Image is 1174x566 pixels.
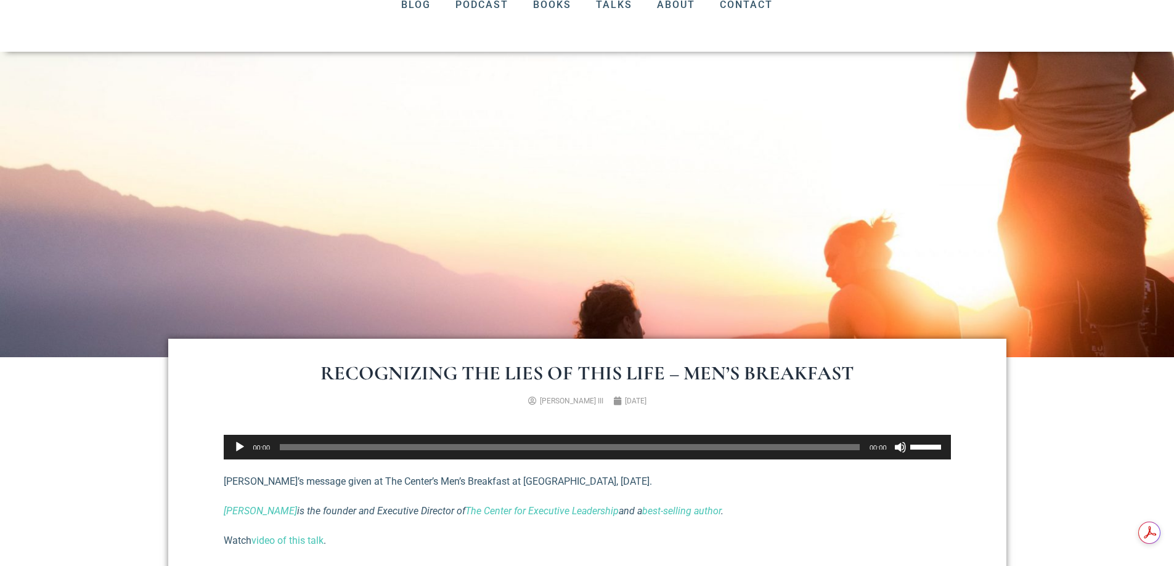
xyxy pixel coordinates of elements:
[613,395,646,406] a: [DATE]
[910,435,945,457] a: Volume Slider
[224,533,951,548] p: Watch .
[465,505,619,517] a: The Center for Executive Leadership
[224,505,724,517] em: is the founder and Executive Director of and a .
[540,397,603,405] span: [PERSON_NAME] III
[894,441,907,453] button: Mute
[642,505,721,517] a: best-selling author
[253,444,271,451] span: 00:00
[224,435,951,459] div: Audio Player
[625,397,646,405] time: [DATE]
[224,474,951,489] p: [PERSON_NAME]’s message given at The Center’s Men’s Breakfast at [GEOGRAPHIC_DATA], [DATE].
[218,363,957,383] h1: Recognizing the Lies of This Life – Men’s Breakfast
[251,535,324,546] a: video of this talk
[280,444,860,450] span: Time Slider
[224,505,297,517] a: [PERSON_NAME]
[870,444,887,451] span: 00:00
[234,441,246,453] button: Play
